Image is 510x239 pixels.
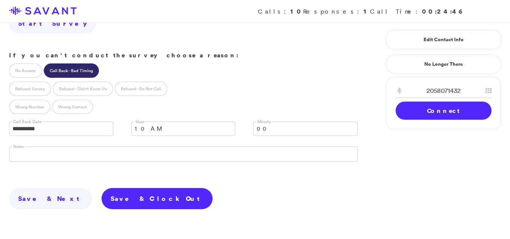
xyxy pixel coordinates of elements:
[53,82,113,96] label: Refused - Didn't Know Us
[12,119,43,125] label: Call Back Date
[9,13,96,34] a: Start Survey
[396,34,492,46] a: Edit Contact Info
[9,51,239,59] strong: If you can't conduct the survey choose a reason:
[115,82,167,96] label: Refused - Do Not Call
[135,122,222,136] span: 10 AM
[9,100,50,114] label: Wrong Number
[102,188,213,209] a: Save & Clock Out
[257,122,344,136] span: 00
[134,119,146,125] label: Hour
[44,63,99,78] label: Call Back - Bad Timing
[422,7,463,15] strong: 00:24:46
[396,102,492,120] a: Connect
[9,82,51,96] label: Refused Survey
[12,144,25,150] label: Notes
[256,119,272,125] label: Minute
[9,188,92,209] a: Save & Next
[364,7,370,15] strong: 1
[386,55,501,74] a: No Longer There
[9,63,42,78] label: No Answer
[290,7,303,15] strong: 10
[52,100,93,114] label: Wrong Contact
